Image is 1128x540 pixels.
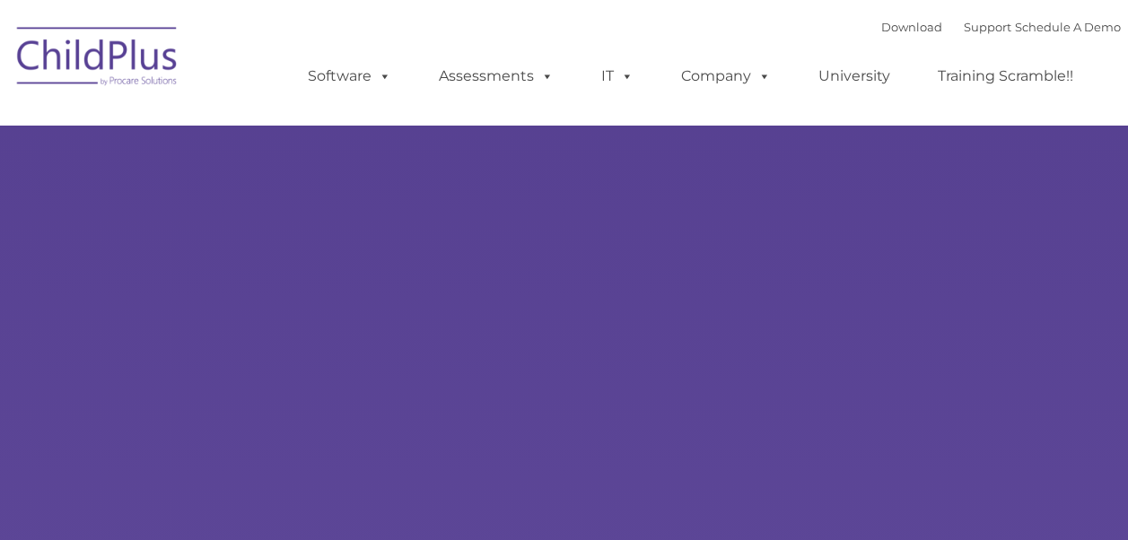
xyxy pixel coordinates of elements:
[663,58,789,94] a: Company
[421,58,572,94] a: Assessments
[881,20,942,34] a: Download
[881,20,1121,34] font: |
[1015,20,1121,34] a: Schedule A Demo
[8,14,188,104] img: ChildPlus by Procare Solutions
[920,58,1091,94] a: Training Scramble!!
[800,58,908,94] a: University
[583,58,651,94] a: IT
[964,20,1011,34] a: Support
[290,58,409,94] a: Software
